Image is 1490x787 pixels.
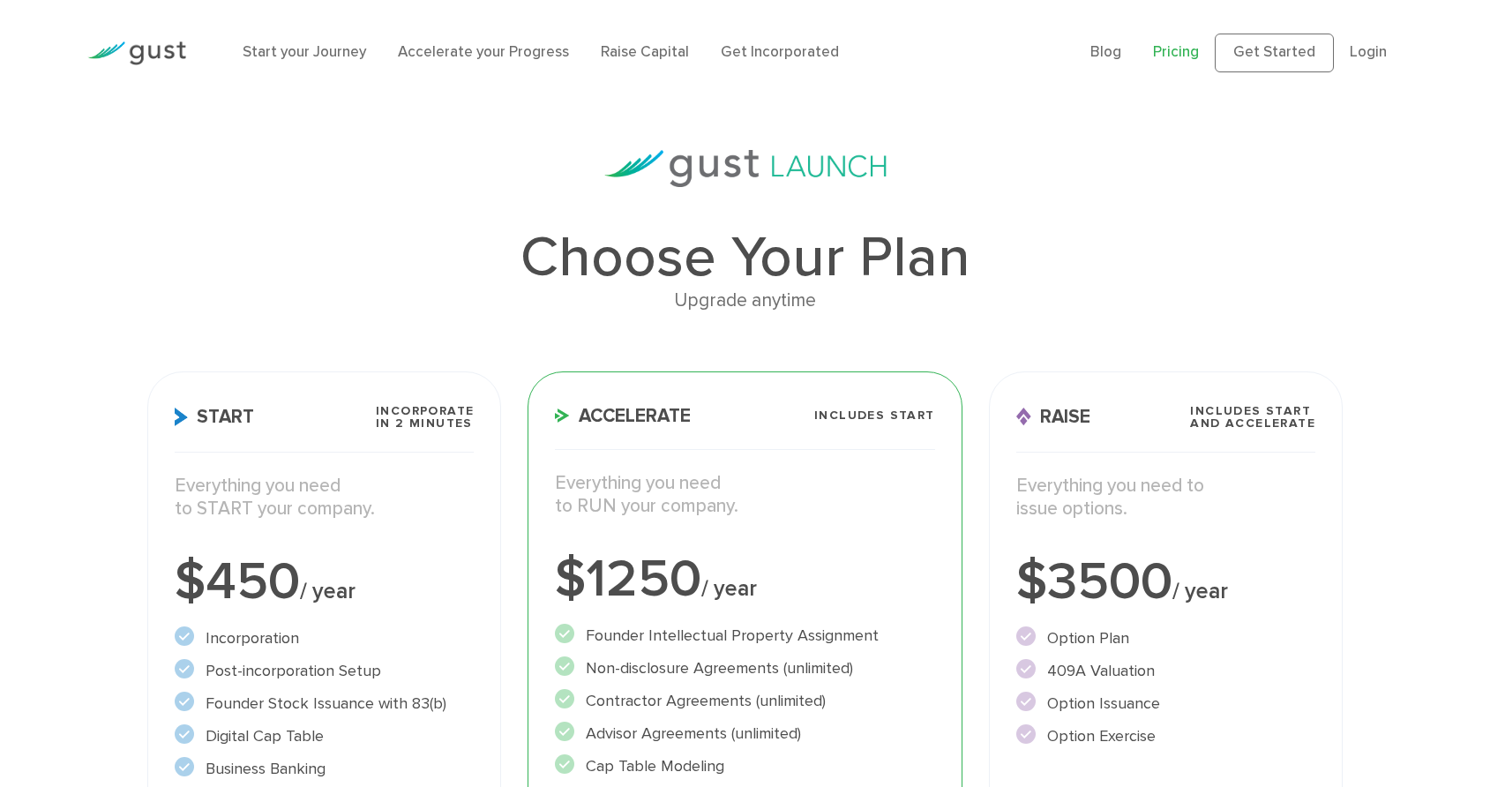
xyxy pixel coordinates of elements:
[175,408,188,426] img: Start Icon X2
[1016,408,1031,426] img: Raise Icon
[555,624,934,648] li: Founder Intellectual Property Assignment
[555,407,691,425] span: Accelerate
[1016,692,1315,716] li: Option Issuance
[147,286,1343,316] div: Upgrade anytime
[87,41,186,65] img: Gust Logo
[175,475,474,521] p: Everything you need to START your company.
[1016,626,1315,650] li: Option Plan
[555,472,934,519] p: Everything you need to RUN your company.
[701,575,757,602] span: / year
[398,43,569,61] a: Accelerate your Progress
[604,150,887,187] img: gust-launch-logos.svg
[1016,556,1315,609] div: $3500
[376,405,474,430] span: Incorporate in 2 Minutes
[175,556,474,609] div: $450
[175,408,254,426] span: Start
[721,43,839,61] a: Get Incorporated
[175,692,474,716] li: Founder Stock Issuance with 83(b)
[555,408,570,423] img: Accelerate Icon
[601,43,689,61] a: Raise Capital
[814,409,935,422] span: Includes START
[555,754,934,778] li: Cap Table Modeling
[1016,724,1315,748] li: Option Exercise
[1190,405,1315,430] span: Includes START and ACCELERATE
[175,757,474,781] li: Business Banking
[147,229,1343,286] h1: Choose Your Plan
[1215,34,1334,72] a: Get Started
[175,724,474,748] li: Digital Cap Table
[175,659,474,683] li: Post-incorporation Setup
[175,626,474,650] li: Incorporation
[555,722,934,746] li: Advisor Agreements (unlimited)
[555,689,934,713] li: Contractor Agreements (unlimited)
[555,553,934,606] div: $1250
[1350,43,1387,61] a: Login
[300,578,356,604] span: / year
[1172,578,1228,604] span: / year
[243,43,366,61] a: Start your Journey
[1016,659,1315,683] li: 409A Valuation
[1090,43,1121,61] a: Blog
[1016,408,1090,426] span: Raise
[555,656,934,680] li: Non-disclosure Agreements (unlimited)
[1016,475,1315,521] p: Everything you need to issue options.
[1153,43,1199,61] a: Pricing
